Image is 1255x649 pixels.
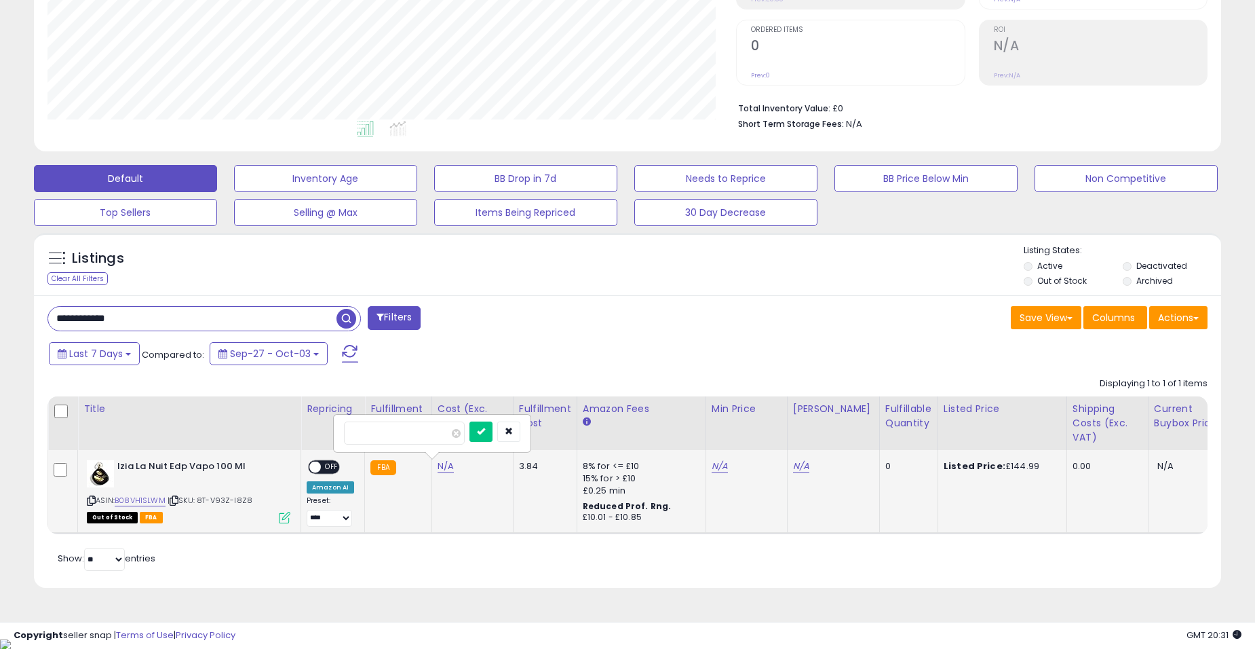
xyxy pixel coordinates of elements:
b: Short Term Storage Fees: [738,118,844,130]
strong: Copyright [14,629,63,642]
div: Title [83,402,295,416]
a: N/A [793,460,809,473]
div: 0.00 [1073,460,1138,472]
div: 0 [885,460,927,472]
span: | SKU: 8T-V93Z-I8Z8 [168,495,252,506]
span: FBA [140,512,163,523]
div: Amazon AI [307,481,354,494]
h2: 0 [751,38,965,56]
li: £0 [738,99,1197,115]
h5: Listings [72,249,124,268]
small: Prev: 0 [751,71,770,79]
button: Needs to Reprice [634,165,817,192]
div: [PERSON_NAME] [793,402,874,416]
div: £144.99 [944,460,1056,472]
small: Prev: N/A [994,71,1020,79]
label: Out of Stock [1037,275,1087,286]
a: N/A [712,460,728,473]
div: Fulfillment [370,402,425,416]
button: Save View [1011,306,1081,329]
b: Listed Price: [944,460,1005,472]
button: Last 7 Days [49,342,140,365]
small: Amazon Fees. [583,416,591,428]
div: Repricing [307,402,359,416]
span: Compared to: [142,348,204,361]
button: Selling @ Max [234,199,417,226]
div: seller snap | | [14,629,235,642]
span: Columns [1092,311,1135,324]
span: Ordered Items [751,26,965,34]
div: Current Buybox Price [1154,402,1224,430]
div: ASIN: [87,460,290,522]
button: Columns [1083,306,1147,329]
h2: N/A [994,38,1208,56]
span: Show: entries [58,552,155,565]
div: Fulfillable Quantity [885,402,932,430]
a: N/A [438,460,454,473]
div: Displaying 1 to 1 of 1 items [1100,377,1208,390]
button: BB Drop in 7d [434,165,617,192]
span: All listings that are currently out of stock and unavailable for purchase on Amazon [87,512,138,523]
button: Filters [368,306,421,330]
span: N/A [1157,460,1174,472]
label: Active [1037,260,1062,272]
button: BB Price Below Min [834,165,1018,192]
span: ROI [994,26,1208,34]
button: Non Competitive [1035,165,1218,192]
button: Inventory Age [234,165,417,192]
small: FBA [370,460,395,475]
div: Shipping Costs (Exc. VAT) [1073,402,1142,445]
span: Sep-27 - Oct-03 [230,347,311,360]
div: 15% for > £10 [583,472,695,485]
button: Sep-27 - Oct-03 [210,342,328,365]
img: 41OgQJMnxtL._SL40_.jpg [87,460,114,487]
div: Amazon Fees [583,402,700,416]
div: 3.84 [519,460,566,472]
b: Izia La Nuit Edp Vapo 100 Ml [117,460,282,477]
a: B08VH1SLWM [115,495,166,506]
button: Default [34,165,217,192]
span: 2025-10-11 20:31 GMT [1186,629,1241,642]
a: Terms of Use [116,629,174,642]
div: Preset: [307,496,354,527]
div: Listed Price [944,402,1061,416]
a: Privacy Policy [176,629,235,642]
div: Min Price [712,402,781,416]
button: 30 Day Decrease [634,199,817,226]
div: Clear All Filters [47,272,108,285]
b: Reduced Prof. Rng. [583,500,672,512]
span: Last 7 Days [69,347,123,360]
button: Top Sellers [34,199,217,226]
div: £10.01 - £10.85 [583,512,695,523]
div: £0.25 min [583,485,695,497]
button: Actions [1149,306,1208,329]
div: Cost (Exc. VAT) [438,402,507,430]
label: Archived [1136,275,1173,286]
span: N/A [846,117,862,130]
button: Items Being Repriced [434,199,617,226]
b: Total Inventory Value: [738,103,830,114]
span: OFF [321,462,343,473]
label: Deactivated [1136,260,1187,272]
div: 8% for <= £10 [583,460,695,472]
p: Listing States: [1024,244,1221,257]
div: Fulfillment Cost [519,402,571,430]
